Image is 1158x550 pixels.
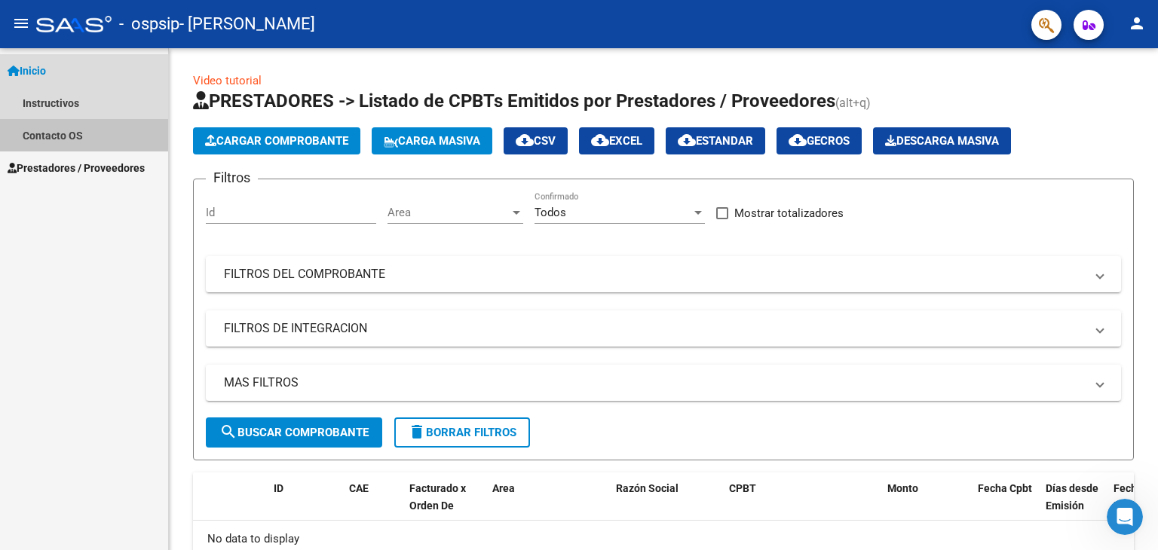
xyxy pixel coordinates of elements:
span: EXCEL [591,134,642,148]
span: Carga Masiva [384,134,480,148]
span: PRESTADORES -> Listado de CPBTs Emitidos por Prestadores / Proveedores [193,90,835,112]
mat-icon: cloud_download [789,131,807,149]
datatable-header-cell: Facturado x Orden De [403,472,486,539]
a: Video tutorial [193,74,262,87]
datatable-header-cell: ID [268,472,343,539]
span: Días desde Emisión [1046,482,1098,512]
mat-icon: menu [12,14,30,32]
datatable-header-cell: Fecha Cpbt [972,472,1040,539]
button: EXCEL [579,127,654,154]
datatable-header-cell: CPBT [723,472,881,539]
button: Buscar Comprobante [206,417,382,448]
button: Estandar [666,127,765,154]
span: Inicio [8,63,46,79]
span: CSV [516,134,556,148]
span: - ospsip [119,8,179,41]
datatable-header-cell: Area [486,472,588,539]
span: Descarga Masiva [885,134,999,148]
button: Descarga Masiva [873,127,1011,154]
mat-expansion-panel-header: FILTROS DEL COMPROBANTE [206,256,1121,292]
span: Todos [535,206,566,219]
mat-panel-title: FILTROS DEL COMPROBANTE [224,266,1085,283]
mat-icon: cloud_download [678,131,696,149]
span: Fecha Recibido [1114,482,1156,512]
span: Area [388,206,510,219]
datatable-header-cell: Monto [881,472,972,539]
span: Fecha Cpbt [978,482,1032,494]
span: CPBT [729,482,756,494]
span: Facturado x Orden De [409,482,466,512]
button: Borrar Filtros [394,417,530,448]
span: Borrar Filtros [408,426,516,439]
mat-icon: cloud_download [516,131,534,149]
app-download-masive: Descarga masiva de comprobantes (adjuntos) [873,127,1011,154]
span: Monto [887,482,918,494]
mat-panel-title: MAS FILTROS [224,374,1085,391]
h3: Filtros [206,167,258,188]
datatable-header-cell: Días desde Emisión [1040,472,1107,539]
span: Cargar Comprobante [205,134,348,148]
mat-expansion-panel-header: FILTROS DE INTEGRACION [206,310,1121,347]
span: Buscar Comprobante [219,426,369,439]
button: Gecros [777,127,862,154]
span: ID [274,482,283,494]
datatable-header-cell: Razón Social [610,472,723,539]
button: CSV [504,127,568,154]
mat-panel-title: FILTROS DE INTEGRACION [224,320,1085,337]
button: Carga Masiva [372,127,492,154]
span: Razón Social [616,482,679,494]
mat-icon: delete [408,423,426,441]
span: - [PERSON_NAME] [179,8,315,41]
span: (alt+q) [835,96,871,110]
span: Gecros [789,134,850,148]
mat-icon: search [219,423,237,441]
mat-expansion-panel-header: MAS FILTROS [206,365,1121,401]
mat-icon: person [1128,14,1146,32]
mat-icon: cloud_download [591,131,609,149]
span: Mostrar totalizadores [734,204,844,222]
span: Area [492,482,515,494]
button: Cargar Comprobante [193,127,360,154]
datatable-header-cell: CAE [343,472,403,539]
span: Prestadores / Proveedores [8,160,145,176]
iframe: Intercom live chat [1107,499,1143,535]
span: CAE [349,482,369,494]
span: Estandar [678,134,753,148]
